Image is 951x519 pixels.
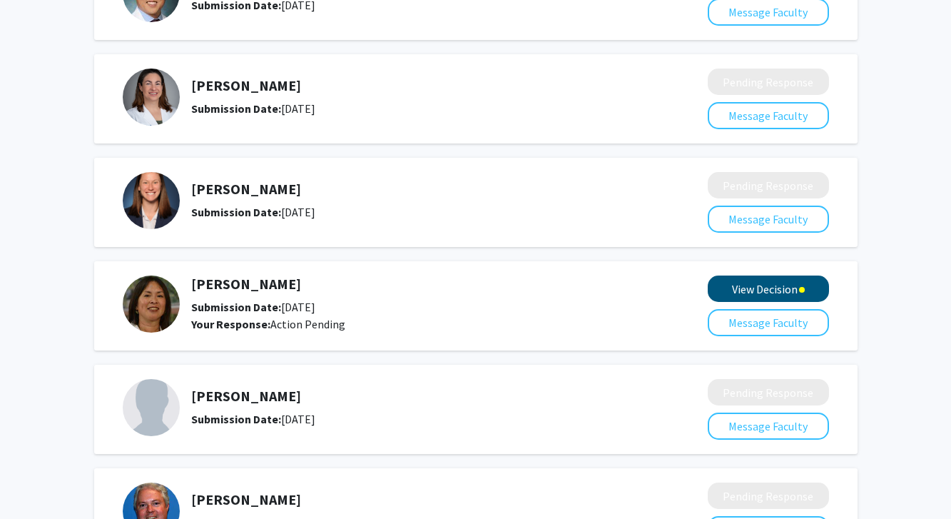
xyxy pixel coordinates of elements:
div: Action Pending [191,316,632,333]
button: Pending Response [708,379,829,405]
div: [DATE] [191,410,632,428]
b: Submission Date: [191,101,281,116]
button: Pending Response [708,483,829,509]
a: Message Faculty [708,419,829,433]
h5: [PERSON_NAME] [191,276,632,293]
button: Message Faculty [708,413,829,440]
img: Profile Picture [123,172,180,229]
button: View Decision [708,276,829,302]
h5: [PERSON_NAME] [191,388,632,405]
h5: [PERSON_NAME] [191,181,632,198]
iframe: Chat [11,455,61,508]
div: [DATE] [191,203,632,221]
button: Message Faculty [708,206,829,233]
h5: [PERSON_NAME] [191,77,632,94]
button: Message Faculty [708,309,829,336]
button: Pending Response [708,172,829,198]
img: Profile Picture [123,379,180,436]
b: Your Response: [191,317,270,331]
b: Submission Date: [191,412,281,426]
a: Message Faculty [708,109,829,123]
img: Profile Picture [123,69,180,126]
button: Message Faculty [708,102,829,129]
b: Submission Date: [191,205,281,219]
div: [DATE] [191,298,632,316]
button: Pending Response [708,69,829,95]
a: Message Faculty [708,212,829,226]
a: Message Faculty [708,316,829,330]
b: Submission Date: [191,300,281,314]
img: Profile Picture [123,276,180,333]
div: [DATE] [191,100,632,117]
a: Message Faculty [708,5,829,19]
h5: [PERSON_NAME] [191,491,632,508]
